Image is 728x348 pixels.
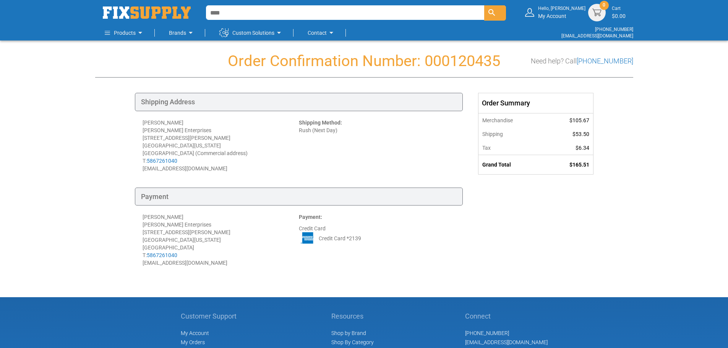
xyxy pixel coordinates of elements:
a: Shop By Category [331,339,374,345]
a: store logo [103,6,191,19]
div: My Account [538,5,585,19]
a: Brands [169,25,195,40]
h1: Order Confirmation Number: 000120435 [95,53,633,70]
span: $6.34 [576,145,589,151]
span: Credit Card *2139 [319,235,361,242]
a: Custom Solutions [219,25,284,40]
a: Products [105,25,145,40]
a: [PHONE_NUMBER] [577,57,633,65]
small: Hello, [PERSON_NAME] [538,5,585,12]
div: Rush (Next Day) [299,119,455,172]
span: $53.50 [572,131,589,137]
a: Shop by Brand [331,330,366,336]
img: Fix Industrial Supply [103,6,191,19]
a: 5867261040 [147,252,177,258]
span: $0.00 [612,13,626,19]
a: Contact [308,25,336,40]
a: [EMAIL_ADDRESS][DOMAIN_NAME] [561,33,633,39]
span: My Orders [181,339,205,345]
strong: Grand Total [482,162,511,168]
th: Tax [478,141,545,155]
span: My Account [181,330,209,336]
span: 0 [603,2,605,8]
div: Shipping Address [135,93,463,111]
a: [PHONE_NUMBER] [595,27,633,32]
small: Cart [612,5,626,12]
strong: Payment: [299,214,322,220]
a: 5867261040 [147,158,177,164]
span: $165.51 [569,162,589,168]
h3: Need help? Call [531,57,633,65]
div: [PERSON_NAME] [PERSON_NAME] Enterprises [STREET_ADDRESS][PERSON_NAME] [GEOGRAPHIC_DATA][US_STATE]... [143,119,299,172]
a: [EMAIL_ADDRESS][DOMAIN_NAME] [465,339,548,345]
h5: Connect [465,312,548,320]
div: Order Summary [478,93,593,113]
div: Credit Card [299,213,455,267]
a: [PHONE_NUMBER] [465,330,509,336]
img: AE [299,232,316,244]
h5: Resources [331,312,375,320]
div: Payment [135,188,463,206]
span: $105.67 [569,117,589,123]
th: Merchandise [478,113,545,127]
div: [PERSON_NAME] [PERSON_NAME] Enterprises [STREET_ADDRESS][PERSON_NAME] [GEOGRAPHIC_DATA][US_STATE]... [143,213,299,267]
strong: Shipping Method: [299,120,342,126]
th: Shipping [478,127,545,141]
h5: Customer Support [181,312,241,320]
